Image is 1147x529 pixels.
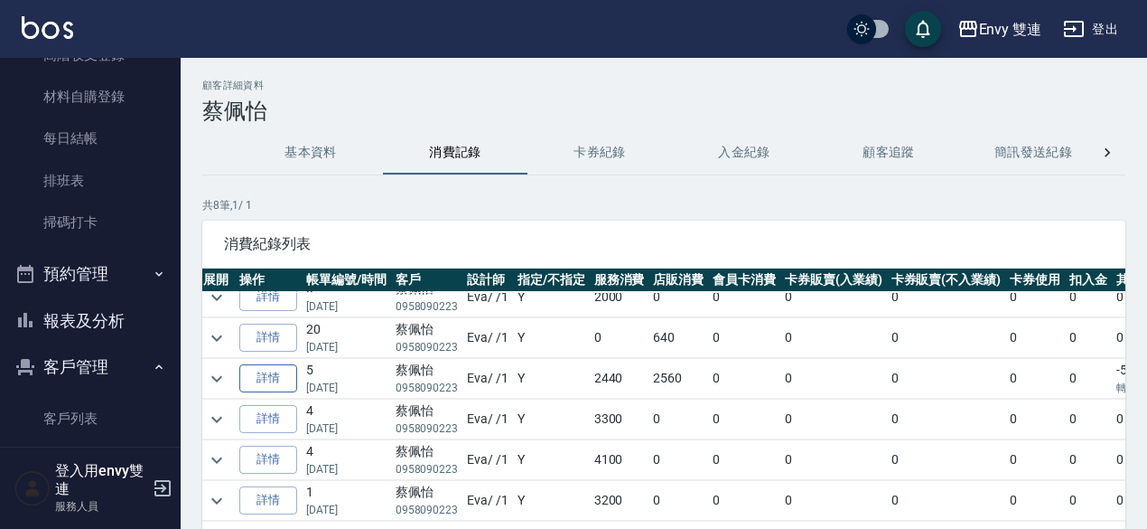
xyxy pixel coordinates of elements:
td: Eva / /1 [462,359,513,399]
td: Eva / /1 [462,481,513,521]
span: 消費紀錄列表 [224,235,1104,253]
td: 0 [648,440,708,480]
p: [DATE] [306,298,387,315]
th: 客戶 [391,269,463,292]
th: 卡券使用 [1005,269,1065,292]
td: 0 [1065,440,1112,480]
td: 0 [648,481,708,521]
a: 詳情 [239,324,297,352]
td: 0 [887,359,1006,399]
td: Y [513,278,590,317]
td: 0 [590,318,649,358]
td: Y [513,318,590,358]
th: 扣入金 [1065,269,1112,292]
td: 0 [708,318,780,358]
td: 3 [302,278,391,317]
td: 0 [780,400,887,439]
th: 會員卡消費 [708,269,780,292]
td: 0 [708,481,780,521]
td: 0 [780,318,887,358]
img: Person [14,470,51,506]
td: 0 [887,440,1006,480]
p: 0958090223 [396,339,459,355]
button: 卡券紀錄 [527,131,672,175]
button: expand row [203,447,230,474]
p: 0958090223 [396,380,459,396]
th: 設計師 [462,269,513,292]
h2: 顧客詳細資料 [202,80,1125,91]
p: 0958090223 [396,298,459,315]
td: 4 [302,400,391,439]
td: 0 [648,278,708,317]
td: 0 [1005,318,1065,358]
p: 0958090223 [396,502,459,518]
td: 20 [302,318,391,358]
td: 0 [780,359,887,399]
button: 預約管理 [7,250,173,298]
p: 0958090223 [396,420,459,437]
td: 640 [648,318,708,358]
td: 0 [1065,481,1112,521]
td: 2000 [590,278,649,317]
td: Eva / /1 [462,278,513,317]
td: 0 [887,278,1006,317]
td: 蔡佩怡 [391,481,463,521]
button: 基本資料 [238,131,383,175]
p: [DATE] [306,420,387,437]
td: 4 [302,440,391,480]
th: 卡券販賣(入業績) [780,269,887,292]
th: 指定/不指定 [513,269,590,292]
td: 0 [708,400,780,439]
td: 0 [1065,318,1112,358]
button: 客戶管理 [7,344,173,391]
td: 3200 [590,481,649,521]
a: 詳情 [239,364,297,392]
td: 0 [1005,440,1065,480]
td: Eva / /1 [462,318,513,358]
button: 登出 [1056,13,1125,46]
button: 顧客追蹤 [816,131,961,175]
td: 3300 [590,400,649,439]
td: 0 [648,400,708,439]
td: 0 [1005,400,1065,439]
td: 0 [887,318,1006,358]
td: 0 [708,359,780,399]
p: [DATE] [306,380,387,396]
a: 詳情 [239,283,297,311]
a: 每日結帳 [7,118,173,159]
h3: 蔡佩怡 [202,99,1125,124]
th: 店販消費 [648,269,708,292]
th: 卡券販賣(不入業績) [887,269,1006,292]
td: 蔡佩怡 [391,440,463,480]
p: [DATE] [306,339,387,355]
td: 蔡佩怡 [391,400,463,439]
h5: 登入用envy雙連 [55,462,147,498]
th: 服務消費 [590,269,649,292]
p: [DATE] [306,502,387,518]
td: Y [513,440,590,480]
a: 排班表 [7,160,173,202]
th: 帳單編號/時間 [302,269,391,292]
th: 操作 [235,269,302,292]
button: save [905,11,941,47]
td: Eva / /1 [462,400,513,439]
td: Y [513,359,590,399]
button: expand row [203,406,230,433]
button: 入金紀錄 [672,131,816,175]
td: 0 [1065,359,1112,399]
button: 報表及分析 [7,298,173,345]
td: 0 [780,440,887,480]
p: 0958090223 [396,461,459,477]
button: expand row [203,365,230,392]
td: 2560 [648,359,708,399]
button: 簡訊發送紀錄 [961,131,1105,175]
a: 掃碼打卡 [7,202,173,243]
a: 詳情 [239,405,297,433]
td: 2440 [590,359,649,399]
td: Y [513,400,590,439]
a: 材料自購登錄 [7,76,173,118]
td: 蔡佩怡 [391,318,463,358]
button: expand row [203,487,230,515]
button: expand row [203,284,230,311]
p: 服務人員 [55,498,147,515]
